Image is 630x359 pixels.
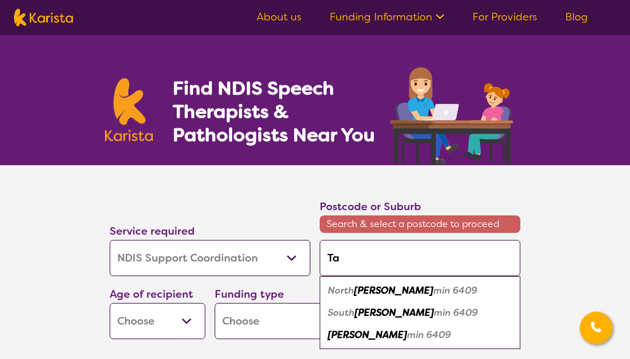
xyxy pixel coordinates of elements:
em: [PERSON_NAME] [355,306,434,319]
em: [PERSON_NAME] [328,329,407,341]
span: Search & select a postcode to proceed [320,215,520,233]
em: [PERSON_NAME] [354,284,433,297]
img: Karista logo [14,9,73,26]
em: South [328,306,355,319]
div: South Tammin 6409 [325,302,514,324]
label: Postcode or Suburb [320,200,421,214]
a: For Providers [473,10,537,24]
em: min 6409 [407,329,451,341]
em: min 6409 [434,306,478,319]
img: Karista logo [105,78,153,141]
div: North Tammin 6409 [325,280,514,302]
label: Service required [110,224,195,238]
em: North [328,284,354,297]
a: Blog [565,10,588,24]
a: About us [257,10,302,24]
h1: Find NDIS Speech Therapists & Pathologists Near You [173,76,388,147]
label: Age of recipient [110,287,193,301]
div: Tammin 6409 [325,324,514,346]
em: min 6409 [433,284,477,297]
input: Type [320,240,520,276]
img: speech-therapy [381,63,525,165]
iframe: Chat Window [578,310,614,346]
label: Funding type [215,287,284,301]
a: Funding Information [330,10,444,24]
